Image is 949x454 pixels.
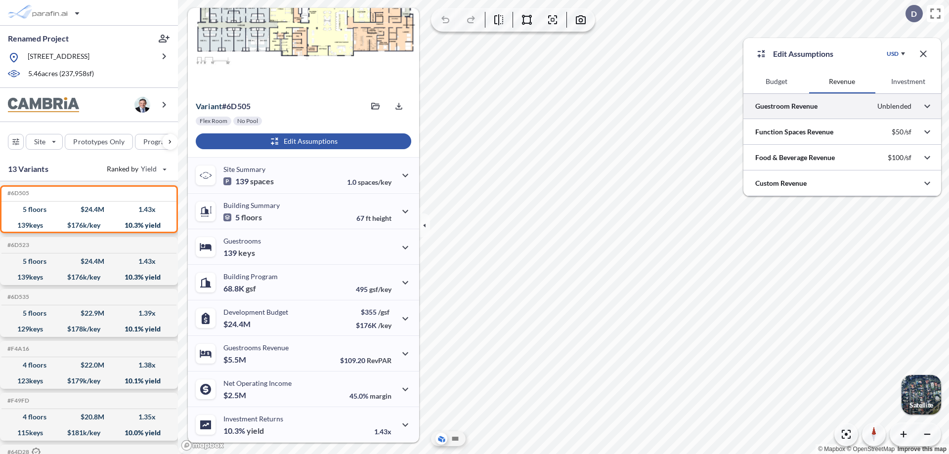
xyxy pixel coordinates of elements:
p: Building Program [223,272,278,281]
p: Food & Beverage Revenue [755,153,835,163]
span: floors [241,212,262,222]
p: [STREET_ADDRESS] [28,51,89,64]
button: Site Plan [449,433,461,445]
p: Site Summary [223,165,265,173]
p: 13 Variants [8,163,48,175]
button: Investment [875,70,941,93]
p: Satellite [909,401,933,409]
span: ft [366,214,371,222]
p: Net Operating Income [223,379,292,387]
p: 1.43x [374,427,391,436]
p: $100/sf [888,153,911,162]
img: Switcher Image [902,375,941,414]
p: Prototypes Only [73,137,125,147]
p: Investment Returns [223,414,283,423]
span: yield [247,426,264,436]
p: $355 [356,308,391,316]
p: 139 [223,176,274,186]
p: D [911,9,917,18]
p: Function Spaces Revenue [755,127,833,137]
h5: Click to copy the code [5,242,29,248]
p: # 6d505 [196,101,251,111]
span: gsf [246,284,256,293]
h5: Click to copy the code [5,397,29,404]
a: OpenStreetMap [847,446,895,453]
button: Ranked by Yield [99,161,173,177]
p: Program [143,137,171,147]
p: Development Budget [223,308,288,316]
p: $176K [356,321,391,330]
p: 1.0 [347,178,391,186]
p: Site [34,137,45,147]
button: Switcher ImageSatellite [902,375,941,414]
p: $50/sf [892,127,911,136]
button: Budget [743,70,809,93]
img: user logo [134,97,150,113]
span: margin [370,392,391,400]
p: 5.46 acres ( 237,958 sf) [28,69,94,80]
span: gsf/key [369,285,391,293]
span: height [372,214,391,222]
p: 68.8K [223,284,256,293]
span: /gsf [378,308,389,316]
p: 10.3% [223,426,264,436]
p: 5 [223,212,262,222]
p: $109.20 [340,356,391,365]
p: Renamed Project [8,33,69,44]
img: BrandImage [8,97,79,113]
p: Custom Revenue [755,178,807,188]
p: 45.0% [349,392,391,400]
a: Improve this map [898,446,947,453]
h5: Click to copy the code [5,345,29,352]
p: No Pool [237,117,258,125]
span: RevPAR [367,356,391,365]
h5: Click to copy the code [5,293,29,300]
button: Aerial View [435,433,447,445]
p: 495 [356,285,391,293]
h5: Click to copy the code [5,190,29,197]
p: Edit Assumptions [773,48,833,60]
p: $2.5M [223,390,248,400]
p: $5.5M [223,355,248,365]
p: 139 [223,248,255,258]
p: Building Summary [223,201,280,209]
p: Guestrooms [223,237,261,245]
span: spaces/key [358,178,391,186]
span: keys [238,248,255,258]
button: Edit Assumptions [196,133,411,149]
p: 67 [356,214,391,222]
p: Guestrooms Revenue [223,343,289,352]
span: /key [378,321,391,330]
div: USD [887,50,899,58]
button: Site [26,134,63,150]
button: Program [135,134,188,150]
span: spaces [250,176,274,186]
button: Prototypes Only [65,134,133,150]
button: Revenue [809,70,875,93]
span: Variant [196,101,222,111]
p: $24.4M [223,319,252,329]
a: Mapbox [818,446,845,453]
a: Mapbox homepage [181,440,224,451]
p: Flex Room [200,117,227,125]
span: Yield [141,164,157,174]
